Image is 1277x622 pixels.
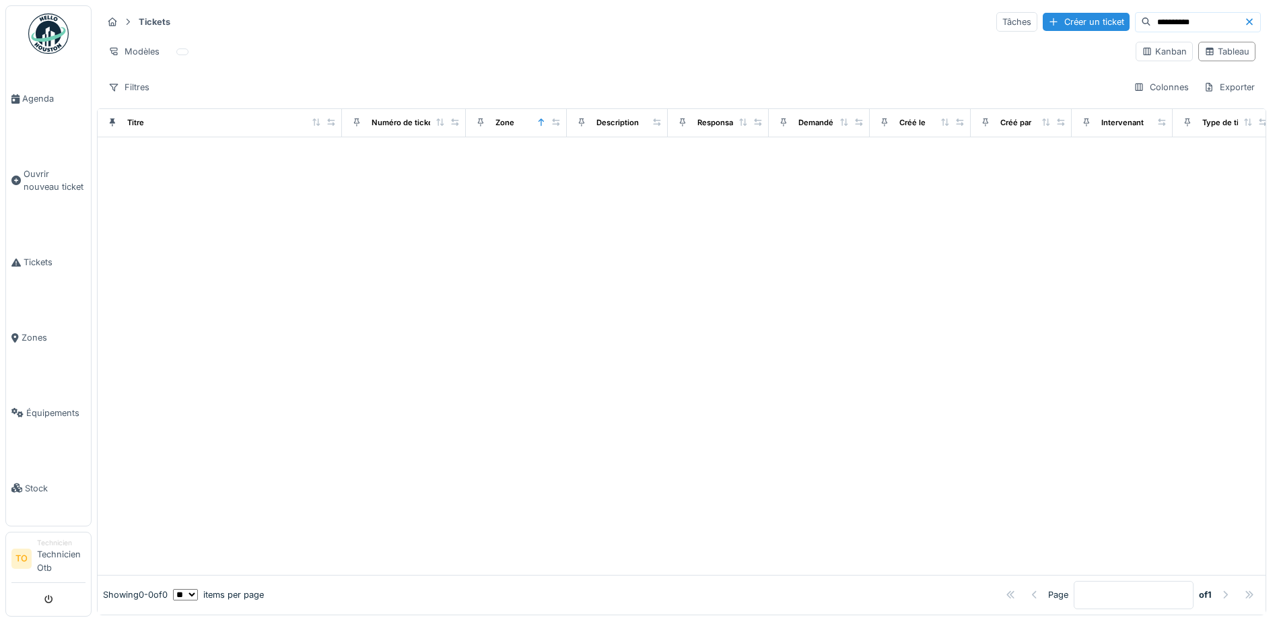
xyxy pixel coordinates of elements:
a: Zones [6,300,91,376]
div: Zone [495,117,514,129]
div: Créé par [1000,117,1031,129]
div: Modèles [102,42,166,61]
div: Technicien [37,538,85,548]
a: TO TechnicienTechnicien Otb [11,538,85,583]
div: Numéro de ticket [372,117,436,129]
div: Type de ticket [1202,117,1255,129]
div: Titre [127,117,144,129]
span: Équipements [26,407,85,419]
div: Tableau [1204,45,1249,58]
li: Technicien Otb [37,538,85,580]
div: Kanban [1142,45,1187,58]
div: Intervenant [1101,117,1144,129]
span: Zones [22,331,85,344]
div: Créer un ticket [1043,13,1130,31]
strong: Tickets [133,15,176,28]
div: Page [1048,588,1068,601]
div: Showing 0 - 0 of 0 [103,588,168,601]
a: Agenda [6,61,91,137]
span: Tickets [24,256,85,269]
span: Stock [25,482,85,495]
div: Colonnes [1128,77,1195,97]
a: Équipements [6,375,91,450]
span: Agenda [22,92,85,105]
a: Tickets [6,225,91,300]
div: Filtres [102,77,156,97]
a: Ouvrir nouveau ticket [6,137,91,225]
img: Badge_color-CXgf-gQk.svg [28,13,69,54]
div: Créé le [899,117,926,129]
div: Tâches [996,12,1037,32]
strong: of 1 [1199,588,1212,601]
li: TO [11,549,32,569]
div: Demandé par [798,117,847,129]
a: Stock [6,450,91,526]
div: Description [596,117,639,129]
div: Exporter [1198,77,1261,97]
div: items per page [173,588,264,601]
span: Ouvrir nouveau ticket [24,168,85,193]
div: Responsable [697,117,745,129]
